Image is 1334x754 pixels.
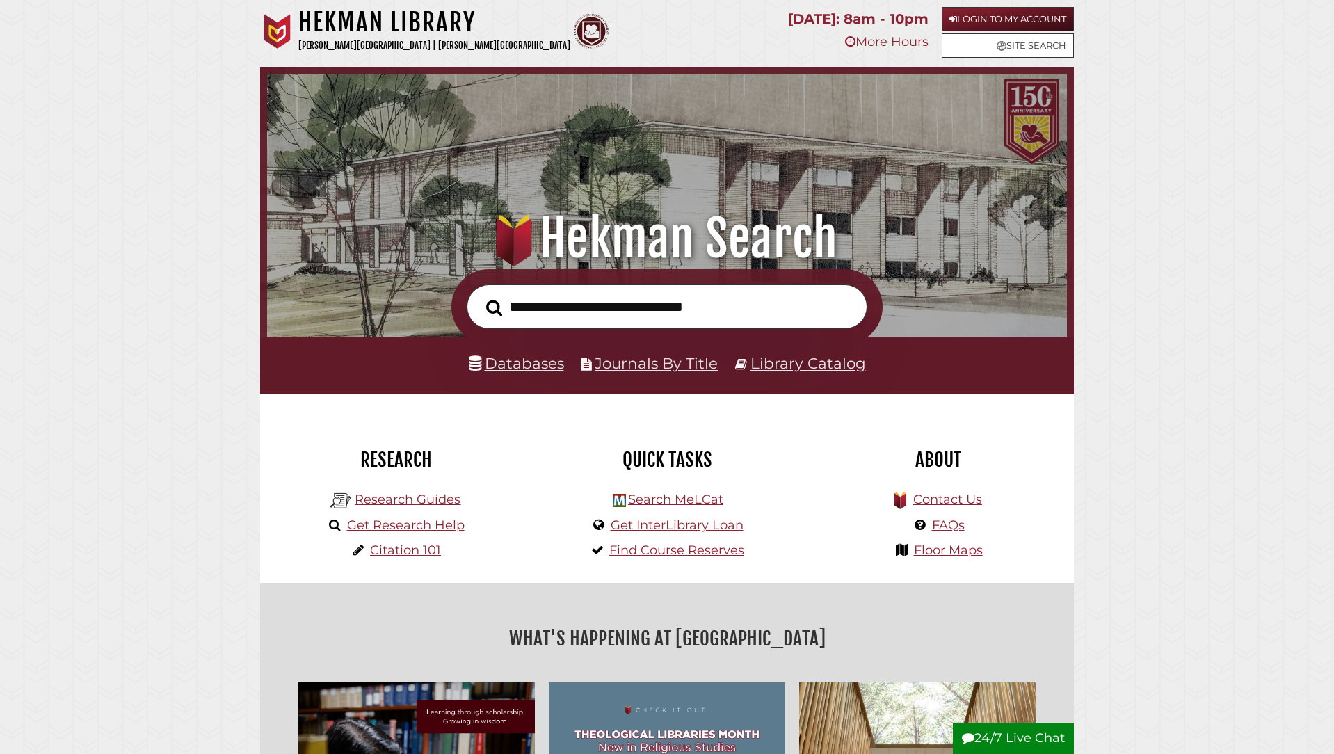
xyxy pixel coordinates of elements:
[370,543,441,558] a: Citation 101
[271,623,1063,655] h2: What's Happening at [GEOGRAPHIC_DATA]
[611,518,744,533] a: Get InterLibrary Loan
[574,14,609,49] img: Calvin Theological Seminary
[750,354,866,372] a: Library Catalog
[813,448,1063,472] h2: About
[271,448,521,472] h2: Research
[609,543,744,558] a: Find Course Reserves
[298,38,570,54] p: [PERSON_NAME][GEOGRAPHIC_DATA] | [PERSON_NAME][GEOGRAPHIC_DATA]
[486,299,502,316] i: Search
[469,354,564,372] a: Databases
[932,518,965,533] a: FAQs
[913,492,982,507] a: Contact Us
[595,354,718,372] a: Journals By Title
[260,14,295,49] img: Calvin University
[287,208,1047,269] h1: Hekman Search
[914,543,983,558] a: Floor Maps
[347,518,465,533] a: Get Research Help
[542,448,792,472] h2: Quick Tasks
[845,34,929,49] a: More Hours
[628,492,723,507] a: Search MeLCat
[355,492,460,507] a: Research Guides
[788,7,929,31] p: [DATE]: 8am - 10pm
[942,33,1074,58] a: Site Search
[942,7,1074,31] a: Login to My Account
[298,7,570,38] h1: Hekman Library
[479,296,509,321] button: Search
[613,494,626,507] img: Hekman Library Logo
[330,490,351,511] img: Hekman Library Logo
